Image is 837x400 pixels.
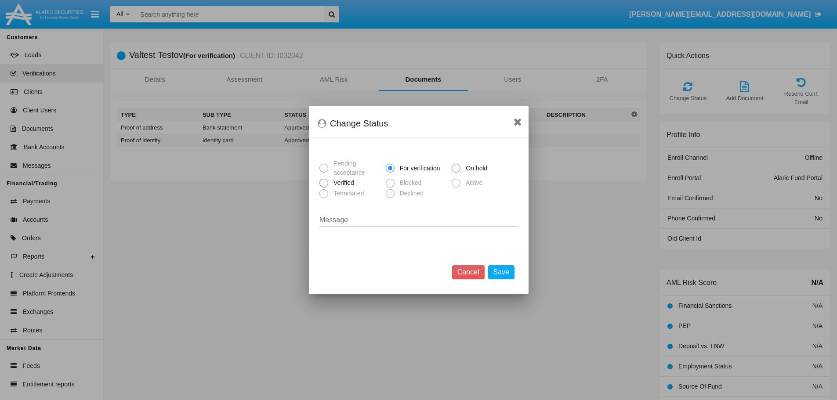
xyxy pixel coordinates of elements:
[394,178,424,187] span: Blocked
[328,189,366,198] span: Terminated
[452,265,484,279] button: Cancel
[318,116,520,130] div: Change Status
[460,164,489,173] span: On hold
[460,178,485,187] span: Active
[394,164,442,173] span: For verification
[488,265,514,279] button: Save
[328,178,356,187] span: Verified
[328,159,382,177] span: Pending acceptance
[394,189,425,198] span: Declined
